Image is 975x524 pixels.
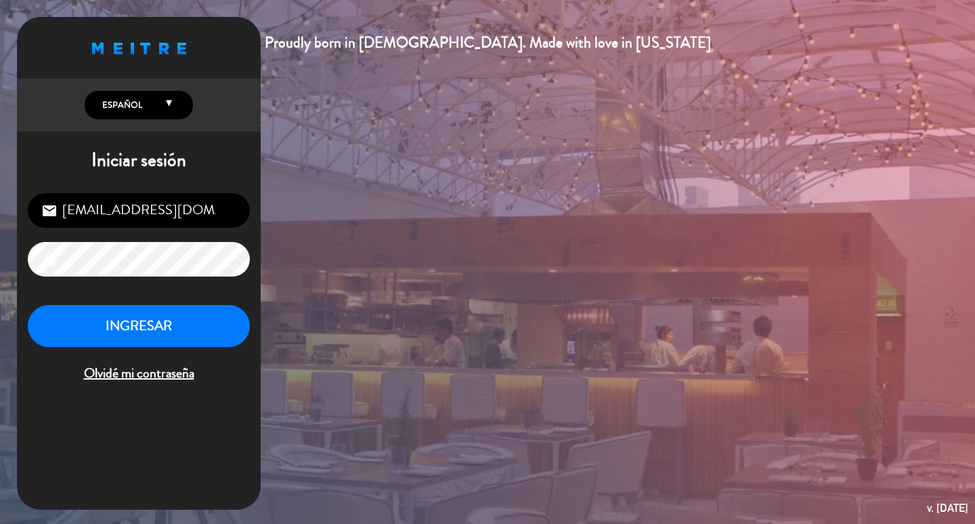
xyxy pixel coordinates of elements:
span: Olvidé mi contraseña [28,363,250,385]
i: email [41,203,58,219]
div: v. [DATE] [927,499,968,517]
input: Correo Electrónico [28,193,250,228]
button: INGRESAR [28,305,250,348]
span: Español [99,98,142,112]
h1: Iniciar sesión [17,149,261,172]
i: lock [41,251,58,268]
